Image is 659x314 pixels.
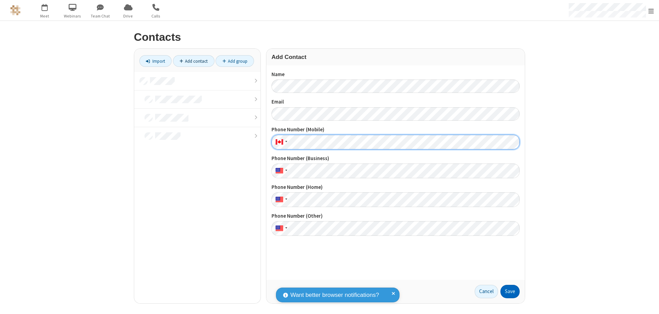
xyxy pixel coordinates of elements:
span: Want better browser notifications? [290,291,379,300]
div: United States: + 1 [271,221,289,236]
div: Canada: + 1 [271,135,289,149]
label: Phone Number (Other) [271,212,520,220]
a: Cancel [475,285,498,299]
span: Drive [115,13,141,19]
span: Webinars [60,13,85,19]
label: Phone Number (Business) [271,155,520,162]
label: Email [271,98,520,106]
h3: Add Contact [271,54,520,60]
div: United States: + 1 [271,192,289,207]
iframe: Chat [642,296,654,309]
a: Add contact [173,55,215,67]
img: QA Selenium DO NOT DELETE OR CHANGE [10,5,21,15]
h2: Contacts [134,31,525,43]
a: Add group [216,55,254,67]
a: Import [139,55,172,67]
div: United States: + 1 [271,164,289,178]
span: Meet [32,13,58,19]
label: Phone Number (Home) [271,183,520,191]
label: Name [271,71,520,78]
span: Team Chat [88,13,113,19]
span: Calls [143,13,169,19]
label: Phone Number (Mobile) [271,126,520,134]
button: Save [500,285,520,299]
